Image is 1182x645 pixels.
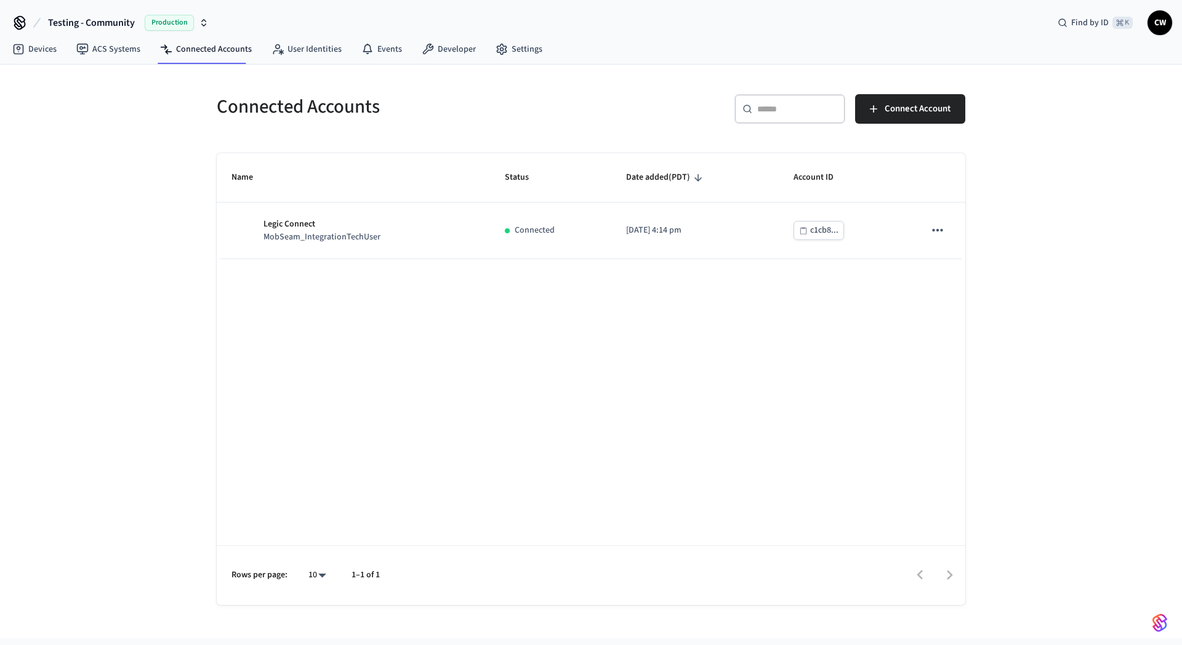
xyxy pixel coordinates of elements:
p: [DATE] 4:14 pm [626,224,764,237]
a: Developer [412,38,486,60]
div: c1cb8... [810,223,838,238]
button: CW [1148,10,1172,35]
span: Production [145,15,194,31]
span: Account ID [794,168,850,187]
div: 10 [302,566,332,584]
span: Testing - Community [48,15,135,30]
button: Connect Account [855,94,965,124]
img: SeamLogoGradient.69752ec5.svg [1152,613,1167,633]
span: Connect Account [885,101,951,117]
span: CW [1149,12,1171,34]
p: Connected [515,224,555,237]
a: User Identities [262,38,352,60]
span: ⌘ K [1112,17,1133,29]
a: Events [352,38,412,60]
a: Settings [486,38,552,60]
span: Find by ID [1071,17,1109,29]
p: Legic Connect [263,218,380,231]
a: ACS Systems [66,38,150,60]
span: Date added(PDT) [626,168,706,187]
a: Connected Accounts [150,38,262,60]
p: 1–1 of 1 [352,569,380,582]
div: Find by ID⌘ K [1048,12,1143,34]
h5: Connected Accounts [217,94,584,119]
p: Rows per page: [231,569,287,582]
p: MobSeam_IntegrationTechUser [263,231,380,244]
a: Devices [2,38,66,60]
table: sticky table [217,153,965,259]
span: Name [231,168,269,187]
span: Status [505,168,545,187]
button: c1cb8... [794,221,844,240]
